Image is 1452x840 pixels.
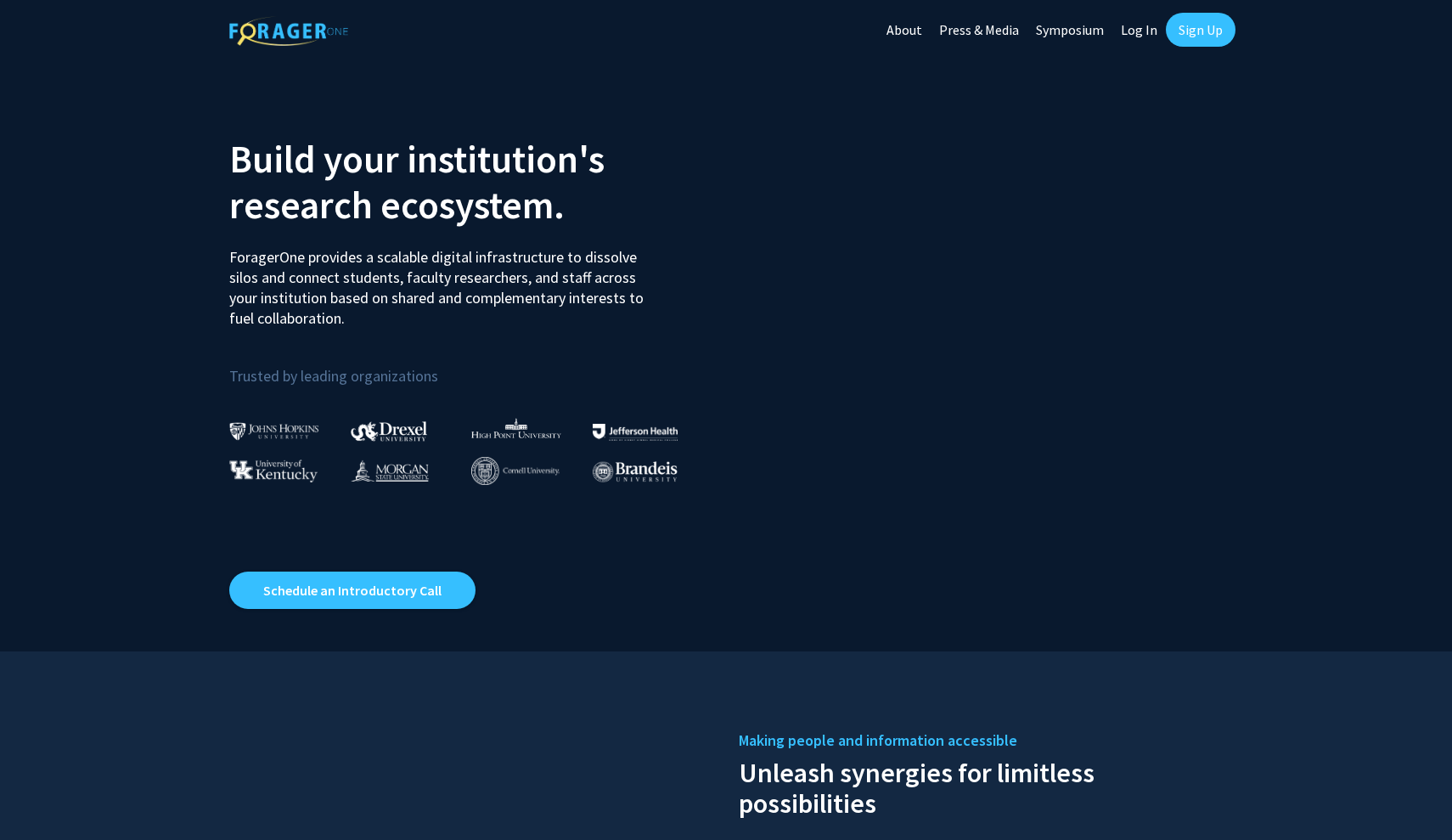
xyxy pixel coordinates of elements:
h2: Unleash synergies for limitless possibilities [739,753,1223,819]
img: Morgan State University [351,459,429,482]
img: Johns Hopkins University [229,422,319,440]
p: Trusted by leading organizations [229,342,713,389]
img: Brandeis University [593,461,678,482]
img: ForagerOne Logo [229,16,348,46]
img: High Point University [471,418,561,438]
img: Drexel University [351,421,427,441]
h2: Build your institution's research ecosystem. [229,136,713,228]
img: Thomas Jefferson University [593,424,678,440]
h5: Making people and information accessible [739,728,1223,753]
a: Opens in a new tab [229,572,476,609]
p: ForagerOne provides a scalable digital infrastructure to dissolve silos and connect students, fac... [229,234,656,329]
a: Sign Up [1166,13,1235,47]
img: Cornell University [471,457,560,485]
img: University of Kentucky [229,459,318,482]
